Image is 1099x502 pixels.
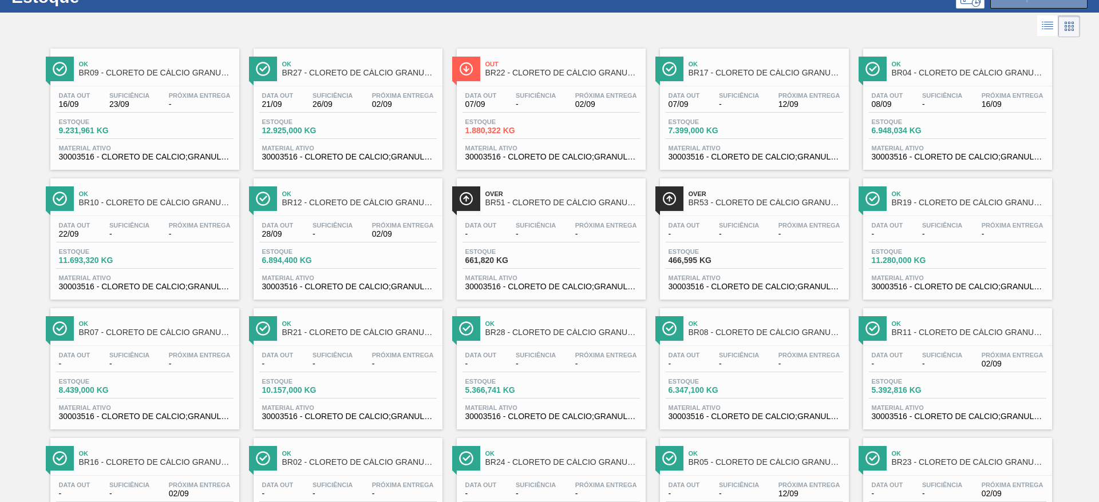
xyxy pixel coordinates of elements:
img: Ícone [662,451,677,465]
span: - [922,360,962,368]
span: Material ativo [465,145,637,152]
span: 23/09 [109,100,149,109]
span: - [313,489,353,498]
span: Material ativo [872,145,1043,152]
span: Estoque [669,118,749,125]
a: ÍconeOutBR22 - CLORETO DE CÁLCIO GRANULADOData out07/09Suficiência-Próxima Entrega02/09Estoque1.8... [448,40,651,170]
a: ÍconeOkBR04 - CLORETO DE CÁLCIO GRANULADOData out08/09Suficiência-Próxima Entrega16/09Estoque6.94... [855,40,1058,170]
img: Ícone [256,192,270,206]
span: 6.347,100 KG [669,386,749,395]
span: Data out [872,352,903,358]
span: Suficiência [109,92,149,99]
span: - [922,489,962,498]
span: BR51 - CLORETO DE CÁLCIO GRANULADO [485,198,640,207]
img: Ícone [662,321,677,336]
span: BR04 - CLORETO DE CÁLCIO GRANULADO [892,69,1046,77]
span: Estoque [669,378,749,385]
span: - [719,230,759,238]
span: Próxima Entrega [575,222,637,229]
span: 1.880,322 KG [465,126,545,135]
span: Estoque [262,118,342,125]
span: 30003516 - CLORETO DE CALCIO;GRANULADO;75% [872,282,1043,291]
span: Data out [59,222,90,229]
span: 30003516 - CLORETO DE CALCIO;GRANULADO;75% [872,412,1043,421]
span: Material ativo [59,274,231,281]
span: Data out [59,92,90,99]
span: Próxima Entrega [575,352,637,358]
span: Estoque [465,378,545,385]
span: BR23 - CLORETO DE CÁLCIO GRANULADO [892,458,1046,467]
img: Ícone [662,192,677,206]
span: - [669,230,700,238]
img: Ícone [53,451,67,465]
span: - [262,489,294,498]
a: ÍconeOkBR07 - CLORETO DE CÁLCIO GRANULADOData out-Suficiência-Próxima Entrega-Estoque8.439,000 KG... [42,300,245,429]
span: - [719,360,759,368]
span: Próxima Entrega [169,481,231,488]
span: - [669,489,700,498]
span: 02/09 [372,230,434,238]
span: 21/09 [262,100,294,109]
span: Out [485,61,640,67]
span: BR22 - CLORETO DE CÁLCIO GRANULADO [485,69,640,77]
span: Ok [689,320,843,327]
span: - [778,230,840,238]
span: BR53 - CLORETO DE CÁLCIO GRANULADO [689,198,843,207]
span: Suficiência [516,222,556,229]
span: BR10 - CLORETO DE CÁLCIO GRANULADO [79,198,234,207]
span: Próxima Entrega [982,352,1043,358]
span: Material ativo [262,145,434,152]
span: BR08 - CLORETO DE CÁLCIO GRANULADO [689,328,843,337]
span: - [59,360,90,368]
span: Suficiência [109,222,149,229]
span: 16/09 [59,100,90,109]
div: Visão em Lista [1037,15,1058,37]
a: ÍconeOverBR51 - CLORETO DE CÁLCIO GRANULADOData out-Suficiência-Próxima Entrega-Estoque661,820 KG... [448,170,651,300]
span: 30003516 - CLORETO DE CALCIO;GRANULADO;75% [59,412,231,421]
span: 5.392,816 KG [872,386,952,395]
span: 6.894,400 KG [262,256,342,265]
span: Material ativo [669,404,840,411]
span: 02/09 [372,100,434,109]
span: - [465,230,497,238]
span: Suficiência [922,222,962,229]
img: Ícone [459,451,473,465]
span: 8.439,000 KG [59,386,139,395]
span: Próxima Entrega [982,92,1043,99]
span: - [922,100,962,109]
span: BR17 - CLORETO DE CÁLCIO GRANULADO [689,69,843,77]
span: Estoque [262,248,342,255]
img: Ícone [865,192,880,206]
span: 02/09 [982,489,1043,498]
span: Material ativo [465,404,637,411]
span: - [778,360,840,368]
span: 10.157,000 KG [262,386,342,395]
span: Material ativo [59,404,231,411]
span: Próxima Entrega [169,222,231,229]
span: - [109,360,149,368]
span: 30003516 - CLORETO DE CALCIO;GRANULADO;75% [262,282,434,291]
span: - [575,360,637,368]
span: Ok [689,61,843,67]
span: Próxima Entrega [575,92,637,99]
span: Material ativo [872,404,1043,411]
span: Ok [892,61,1046,67]
span: - [516,360,556,368]
span: Suficiência [922,481,962,488]
span: 12/09 [778,489,840,498]
img: Ícone [459,321,473,336]
span: Próxima Entrega [169,92,231,99]
span: Próxima Entrega [372,481,434,488]
span: - [516,230,556,238]
span: Próxima Entrega [372,92,434,99]
span: Estoque [465,118,545,125]
span: - [465,360,497,368]
span: Data out [59,481,90,488]
img: Ícone [53,321,67,336]
a: ÍconeOkBR12 - CLORETO DE CÁLCIO GRANULADOData out28/09Suficiência-Próxima Entrega02/09Estoque6.89... [245,170,448,300]
span: Data out [872,222,903,229]
span: - [109,489,149,498]
span: Material ativo [262,404,434,411]
span: Próxima Entrega [982,222,1043,229]
span: Ok [79,61,234,67]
